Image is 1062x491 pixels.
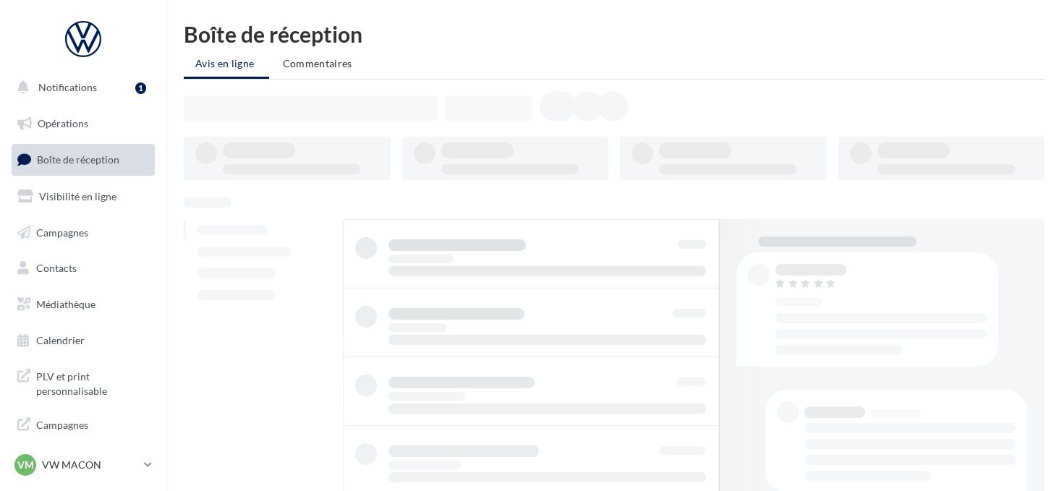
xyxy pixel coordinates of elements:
span: Opérations [38,117,88,129]
a: Visibilité en ligne [9,182,158,212]
a: Boîte de réception [9,144,158,175]
span: Notifications [38,81,97,93]
a: VM VW MACON [12,451,155,479]
a: Contacts [9,253,158,283]
a: Campagnes [9,218,158,248]
div: 1 [135,82,146,94]
span: VM [17,458,34,472]
span: Boîte de réception [37,153,119,166]
a: Campagnes DataOnDemand [9,409,158,452]
span: Campagnes DataOnDemand [36,415,149,446]
a: Opérations [9,108,158,139]
span: Calendrier [36,334,85,346]
div: Boîte de réception [184,23,1045,45]
a: Calendrier [9,325,158,356]
span: PLV et print personnalisable [36,367,149,398]
p: VW MACON [42,458,138,472]
a: PLV et print personnalisable [9,361,158,404]
span: Commentaires [283,57,352,69]
span: Médiathèque [36,298,95,310]
span: Campagnes [36,226,88,238]
span: Visibilité en ligne [39,190,116,202]
span: Contacts [36,262,77,274]
a: Médiathèque [9,289,158,320]
button: Notifications 1 [9,72,152,103]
